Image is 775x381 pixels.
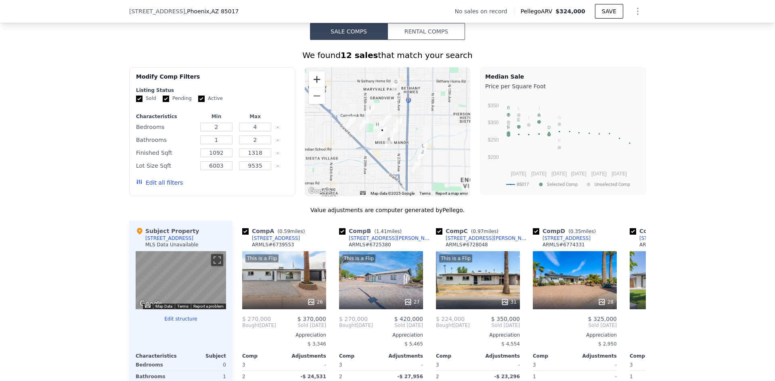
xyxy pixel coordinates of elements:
[390,126,399,139] div: 2750 W Montecito Ave
[136,113,195,120] div: Characteristics
[473,229,484,234] span: 0.97
[446,242,488,248] div: ARMLS # 6728048
[163,95,192,102] label: Pending
[211,254,223,266] button: Toggle fullscreen view
[136,121,195,133] div: Bedrooms
[373,322,423,329] span: Sold [DATE]
[404,298,420,306] div: 27
[339,332,423,338] div: Appreciation
[242,227,308,235] div: Comp A
[491,316,520,322] span: $ 350,000
[307,186,333,196] a: Open this area in Google Maps (opens a new window)
[252,235,300,242] div: [STREET_ADDRESS]
[199,113,234,120] div: Min
[242,316,271,322] span: $ 270,000
[252,242,294,248] div: ARMLS # 6739553
[339,353,381,359] div: Comp
[339,235,433,242] a: [STREET_ADDRESS][PERSON_NAME]
[136,251,226,309] div: Map
[185,7,239,15] span: , Phoenix
[339,322,356,329] span: Bought
[470,322,520,329] span: Sold [DATE]
[209,8,239,15] span: , AZ 85017
[245,254,279,262] div: This is a Flip
[198,96,205,102] input: Active
[446,235,530,242] div: [STREET_ADDRESS][PERSON_NAME]
[136,87,288,94] div: Listing Status
[630,332,714,338] div: Appreciation
[517,106,520,110] text: L
[129,206,646,214] div: Value adjustments are computer generated by Pellego .
[517,117,520,122] text: E
[570,229,581,234] span: 0.35
[381,353,423,359] div: Adjustments
[136,179,183,187] button: Edit all filters
[598,298,614,306] div: 28
[308,341,326,347] span: $ 3,346
[242,322,276,329] div: [DATE]
[485,73,641,81] div: Median Sale
[383,359,423,371] div: -
[485,92,641,193] svg: A chart.
[588,316,617,322] span: $ 325,000
[182,359,226,371] div: 0
[480,359,520,371] div: -
[177,304,189,308] a: Terms
[551,171,567,177] text: [DATE]
[439,254,472,262] div: This is a Flip
[630,3,646,19] button: Show Options
[488,103,499,108] text: $350
[163,96,169,102] input: Pending
[468,229,502,234] span: ( miles)
[517,182,529,187] text: 85017
[488,137,499,143] text: $250
[639,242,682,248] div: ARMLS # 6742277
[136,160,195,171] div: Lot Size Sqft
[639,235,723,242] div: [STREET_ADDRESS][PERSON_NAME]
[309,88,325,104] button: Zoom out
[136,353,181,359] div: Characteristics
[242,322,260,329] span: Bought
[136,251,226,309] div: Street View
[547,182,578,187] text: Selected Comp
[542,235,591,242] div: [STREET_ADDRESS]
[533,227,599,235] div: Comp D
[129,7,185,15] span: [STREET_ADDRESS]
[366,104,375,118] div: 3332 W College Dr
[373,121,382,134] div: 3202 W Sells Dr
[436,353,478,359] div: Comp
[419,142,427,156] div: 3831 N 21st Dr
[274,229,308,234] span: ( miles)
[136,95,156,102] label: Sold
[155,304,172,309] button: Map Data
[145,235,193,242] div: [STREET_ADDRESS]
[307,186,333,196] img: Google
[181,353,226,359] div: Subject
[309,71,325,87] button: Zoom in
[528,115,529,120] text: I
[339,227,405,235] div: Comp B
[488,154,499,160] text: $200
[507,113,510,118] text: H
[276,164,279,168] button: Clear
[276,126,279,129] button: Clear
[136,316,226,322] button: Edit structure
[521,7,556,15] span: Pellego ARV
[376,229,387,234] span: 1.41
[533,322,617,329] span: Sold [DATE]
[307,298,323,306] div: 26
[630,353,672,359] div: Comp
[436,332,520,338] div: Appreciation
[242,362,245,368] span: 3
[339,316,368,322] span: $ 270,000
[436,322,470,329] div: [DATE]
[284,353,326,359] div: Adjustments
[501,341,520,347] span: $ 4,554
[276,322,326,329] span: Sold [DATE]
[193,304,224,308] a: Report a problem
[382,113,391,127] div: 2936 W Hazelwood St
[404,341,423,347] span: $ 5,465
[565,229,599,234] span: ( miles)
[576,359,617,371] div: -
[538,112,541,117] text: A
